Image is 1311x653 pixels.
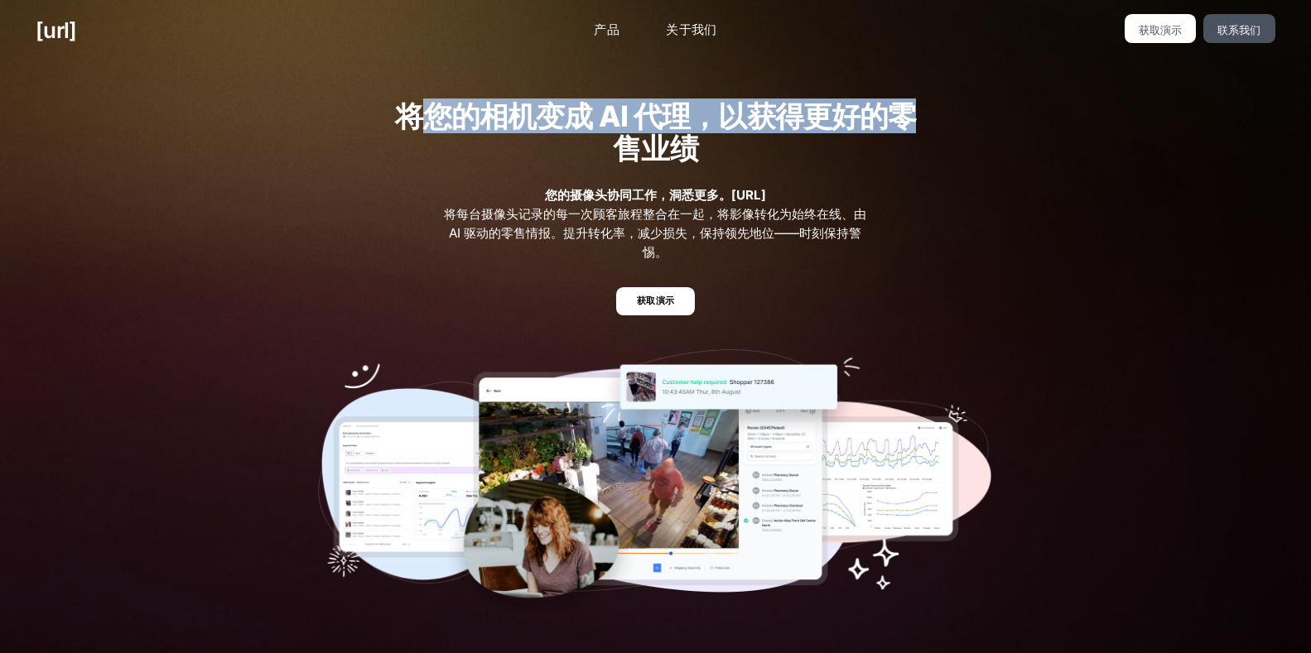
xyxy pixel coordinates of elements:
[1139,23,1182,36] font: 获取演示
[1217,23,1260,36] font: 联系我们
[318,349,993,623] img: 我们的工具
[36,17,76,43] font: [URL]
[594,22,619,37] font: 产品
[653,14,730,46] a: 关于我们
[395,98,917,166] font: 将您的相机变成 AI 代理，以获得更好的零售业绩
[666,22,717,37] font: 关于我们
[637,295,675,306] font: 获取演示
[444,206,866,260] font: 将每台摄像头记录的每一次顾客旅程整合在一起，将影像转化为始终在线、由 AI 驱动的零售情报。提升转化率，减少损失，保持领先地位——时刻保持警惕。
[1203,14,1275,43] a: 联系我们
[1125,14,1197,43] a: 获取演示
[36,14,76,46] a: [URL]
[616,287,695,316] a: 获取演示
[581,14,633,46] a: 产品
[545,187,766,203] font: 您的摄像头协同工作，洞悉更多。[URL]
